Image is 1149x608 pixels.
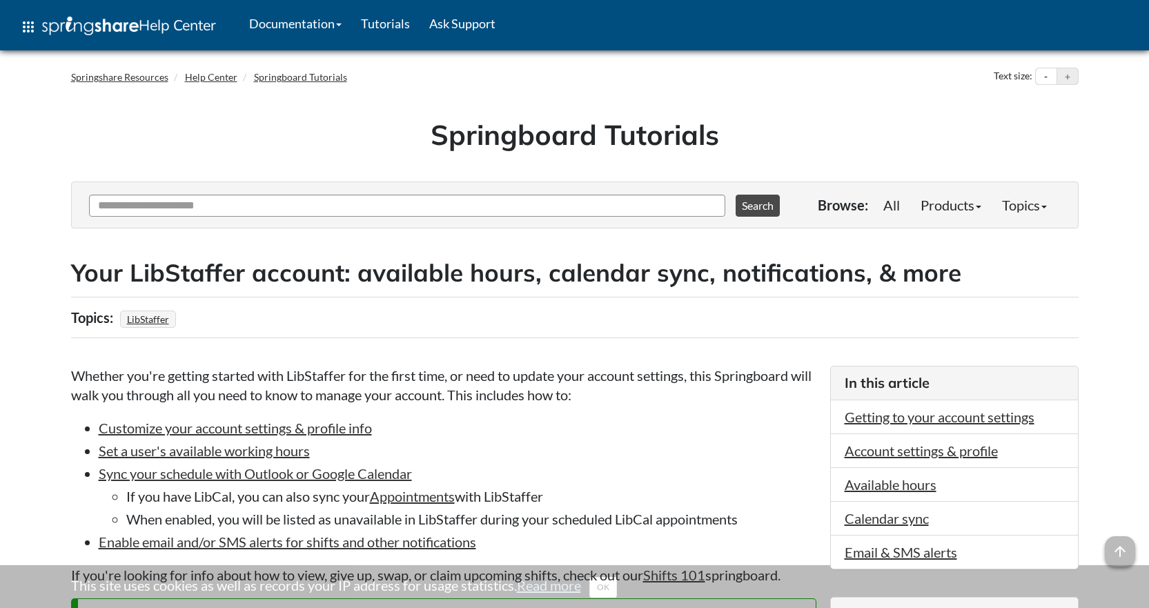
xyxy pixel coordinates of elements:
[99,533,476,550] a: Enable email and/or SMS alerts for shifts and other notifications
[845,409,1034,425] a: Getting to your account settings
[643,567,705,583] a: Shifts 101
[185,71,237,83] a: Help Center
[126,487,816,506] li: If you have LibCal, you can also sync your with LibStaffer
[992,191,1057,219] a: Topics
[81,115,1068,154] h1: Springboard Tutorials
[71,71,168,83] a: Springshare Resources
[370,488,455,504] a: Appointments
[1105,536,1135,567] span: arrow_upward
[351,6,420,41] a: Tutorials
[57,576,1092,598] div: This site uses cookies as well as records your IP address for usage statistics.
[1105,538,1135,554] a: arrow_upward
[254,71,347,83] a: Springboard Tutorials
[126,509,816,529] li: When enabled, you will be listed as unavailable in LibStaffer during your scheduled LibCal appoin...
[910,191,992,219] a: Products
[125,309,171,329] a: LibStaffer
[20,19,37,35] span: apps
[10,6,226,48] a: apps Help Center
[99,442,310,459] a: Set a user's available working hours
[845,373,1064,393] h3: In this article
[1057,68,1078,85] button: Increase text size
[845,442,998,459] a: Account settings & profile
[71,565,816,585] p: If you're looking for info about how to view, give up, swap, or claim upcoming shifts, check out ...
[71,256,1079,290] h2: Your LibStaffer account: available hours, calendar sync, notifications, & more
[139,16,216,34] span: Help Center
[845,544,957,560] a: Email & SMS alerts
[99,465,412,482] a: Sync your schedule with Outlook or Google Calendar
[873,191,910,219] a: All
[42,17,139,35] img: Springshare
[71,366,816,404] p: Whether you're getting started with LibStaffer for the first time, or need to update your account...
[99,420,372,436] a: Customize your account settings & profile info
[991,68,1035,86] div: Text size:
[1036,68,1057,85] button: Decrease text size
[71,304,117,331] div: Topics:
[845,510,929,527] a: Calendar sync
[845,476,936,493] a: Available hours
[736,195,780,217] button: Search
[818,195,868,215] p: Browse:
[420,6,505,41] a: Ask Support
[239,6,351,41] a: Documentation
